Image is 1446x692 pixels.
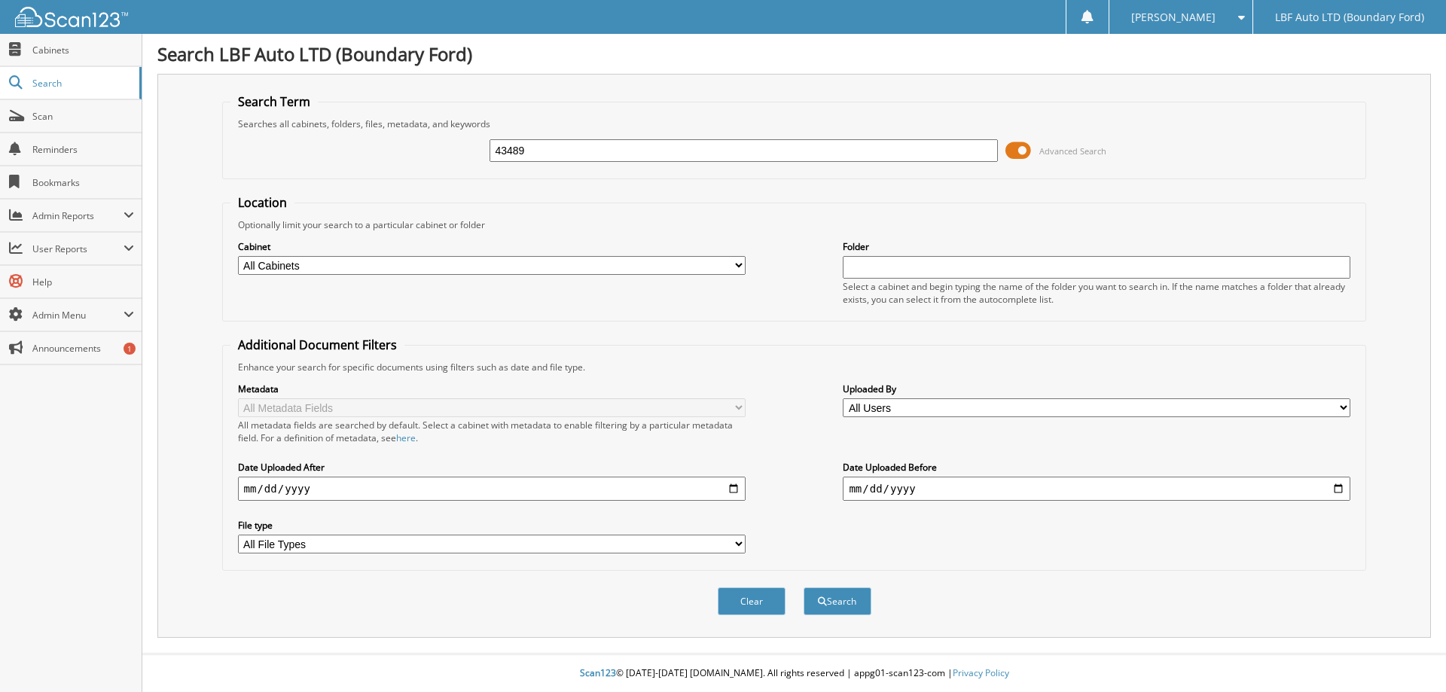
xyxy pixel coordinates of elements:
a: here [396,431,416,444]
div: Optionally limit your search to a particular cabinet or folder [230,218,1359,231]
button: Clear [718,587,786,615]
button: Search [804,587,871,615]
span: Help [32,276,134,288]
div: All metadata fields are searched by default. Select a cabinet with metadata to enable filtering b... [238,419,746,444]
span: Advanced Search [1039,145,1106,157]
label: Uploaded By [843,383,1350,395]
span: Scan123 [580,666,616,679]
iframe: Chat Widget [1371,620,1446,692]
label: Date Uploaded Before [843,461,1350,474]
span: LBF Auto LTD (Boundary Ford) [1275,13,1424,22]
div: © [DATE]-[DATE] [DOMAIN_NAME]. All rights reserved | appg01-scan123-com | [142,655,1446,692]
img: scan123-logo-white.svg [15,7,128,27]
span: Bookmarks [32,176,134,189]
input: end [843,477,1350,501]
legend: Location [230,194,294,211]
div: Enhance your search for specific documents using filters such as date and file type. [230,361,1359,373]
label: Cabinet [238,240,746,253]
div: 1 [124,343,136,355]
a: Privacy Policy [953,666,1009,679]
input: start [238,477,746,501]
span: [PERSON_NAME] [1131,13,1216,22]
legend: Additional Document Filters [230,337,404,353]
label: File type [238,519,746,532]
span: Announcements [32,342,134,355]
span: Cabinets [32,44,134,56]
span: Admin Menu [32,309,124,322]
span: User Reports [32,242,124,255]
span: Reminders [32,143,134,156]
label: Folder [843,240,1350,253]
div: Select a cabinet and begin typing the name of the folder you want to search in. If the name match... [843,280,1350,306]
div: Searches all cabinets, folders, files, metadata, and keywords [230,117,1359,130]
label: Date Uploaded After [238,461,746,474]
span: Admin Reports [32,209,124,222]
legend: Search Term [230,93,318,110]
span: Scan [32,110,134,123]
label: Metadata [238,383,746,395]
span: Search [32,77,132,90]
h1: Search LBF Auto LTD (Boundary Ford) [157,41,1431,66]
